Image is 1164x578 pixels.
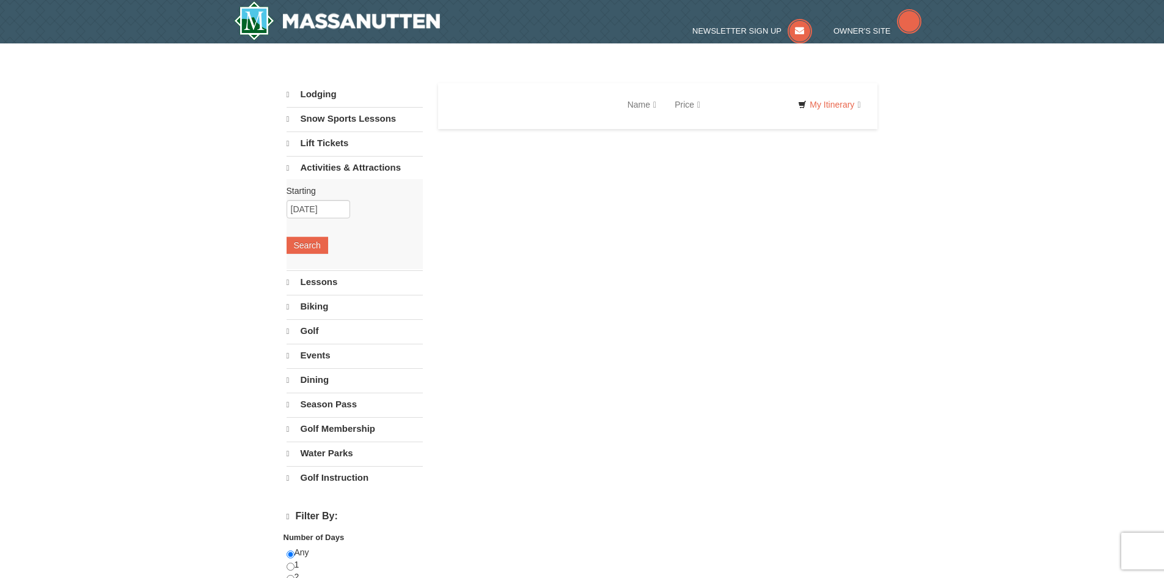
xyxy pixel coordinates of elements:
[833,26,921,35] a: Owner's Site
[790,95,868,114] a: My Itinerary
[287,132,423,155] a: Lift Tickets
[287,185,414,197] label: Starting
[287,319,423,343] a: Golf
[618,92,665,117] a: Name
[234,1,441,40] img: Massanutten Resort Logo
[284,533,345,542] strong: Number of Days
[287,270,423,294] a: Lessons
[287,511,423,522] h4: Filter By:
[287,295,423,318] a: Biking
[287,83,423,106] a: Lodging
[287,237,328,254] button: Search
[287,368,423,391] a: Dining
[287,417,423,440] a: Golf Membership
[287,107,423,130] a: Snow Sports Lessons
[287,466,423,489] a: Golf Instruction
[665,92,709,117] a: Price
[287,344,423,367] a: Events
[692,26,781,35] span: Newsletter Sign Up
[833,26,891,35] span: Owner's Site
[287,156,423,179] a: Activities & Attractions
[287,442,423,465] a: Water Parks
[692,26,812,35] a: Newsletter Sign Up
[234,1,441,40] a: Massanutten Resort
[287,393,423,416] a: Season Pass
